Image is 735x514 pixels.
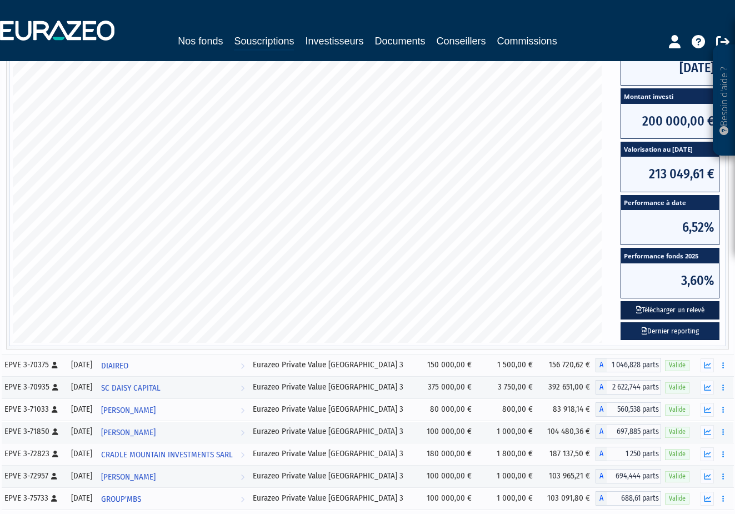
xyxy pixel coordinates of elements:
i: Voir l'investisseur [241,467,244,487]
div: EPVE 3-72823 [4,448,63,460]
div: A - Eurazeo Private Value Europe 3 [596,447,661,461]
span: 2 622,744 parts [607,380,661,395]
span: A [596,469,607,483]
i: [Français] Personne physique [52,406,58,413]
i: [Français] Personne physique [52,451,58,457]
span: Performance fonds 2025 [621,248,719,263]
div: [DATE] [70,492,93,504]
div: Eurazeo Private Value [GEOGRAPHIC_DATA] 3 [253,381,412,393]
td: 3 750,00 € [477,376,538,398]
span: Valide [665,405,689,415]
td: 180 000,00 € [416,443,478,465]
td: 1 500,00 € [477,354,538,376]
i: Voir l'investisseur [241,445,244,465]
span: A [596,358,607,372]
i: Voir l'investisseur [241,378,244,398]
span: 688,61 parts [607,491,661,506]
td: 187 137,50 € [538,443,596,465]
td: 1 800,00 € [477,443,538,465]
a: Investisseurs [305,33,363,49]
div: EPVE 3-75733 [4,492,63,504]
div: EPVE 3-70935 [4,381,63,393]
span: [PERSON_NAME] [101,400,156,421]
td: 104 480,36 € [538,421,596,443]
span: A [596,402,607,417]
span: A [596,447,607,461]
a: [PERSON_NAME] [97,421,249,443]
span: 1 046,828 parts [607,358,661,372]
div: Eurazeo Private Value [GEOGRAPHIC_DATA] 3 [253,492,412,504]
td: 150 000,00 € [416,354,478,376]
i: Voir l'investisseur [241,489,244,510]
span: GROUP'MBS [101,489,141,510]
div: Eurazeo Private Value [GEOGRAPHIC_DATA] 3 [253,448,412,460]
div: A - Eurazeo Private Value Europe 3 [596,358,661,372]
span: Performance à date [621,196,719,211]
div: A - Eurazeo Private Value Europe 3 [596,380,661,395]
td: 392 651,00 € [538,376,596,398]
td: 100 000,00 € [416,487,478,510]
td: 100 000,00 € [416,421,478,443]
i: [Français] Personne physique [51,473,57,480]
div: Eurazeo Private Value [GEOGRAPHIC_DATA] 3 [253,403,412,415]
span: Valide [665,382,689,393]
td: 375 000,00 € [416,376,478,398]
a: GROUP'MBS [97,487,249,510]
td: 1 000,00 € [477,465,538,487]
td: 1 000,00 € [477,487,538,510]
span: Valorisation au [DATE] [621,142,719,157]
i: [Français] Personne physique [52,428,58,435]
button: Télécharger un relevé [621,301,719,320]
span: 560,538 parts [607,402,661,417]
span: Valide [665,471,689,482]
span: 6,52% [621,210,719,244]
a: Dernier reporting [621,322,719,341]
span: SC DAISY CAPITAL [101,378,161,398]
div: A - Eurazeo Private Value Europe 3 [596,469,661,483]
div: EPVE 3-71033 [4,403,63,415]
span: 694,444 parts [607,469,661,483]
div: [DATE] [70,470,93,482]
td: 83 918,14 € [538,398,596,421]
div: [DATE] [70,403,93,415]
div: Eurazeo Private Value [GEOGRAPHIC_DATA] 3 [253,426,412,437]
span: [PERSON_NAME] [101,467,156,487]
span: [PERSON_NAME] [101,422,156,443]
i: [Français] Personne physique [52,384,58,391]
div: A - Eurazeo Private Value Europe 3 [596,402,661,417]
span: 200 000,00 € [621,104,719,138]
i: Voir l'investisseur [241,400,244,421]
td: 800,00 € [477,398,538,421]
div: A - Eurazeo Private Value Europe 3 [596,491,661,506]
a: DIAIREO [97,354,249,376]
i: [Français] Personne physique [51,495,57,502]
a: Commissions [497,33,557,49]
span: A [596,380,607,395]
div: [DATE] [70,381,93,393]
td: 103 965,21 € [538,465,596,487]
span: 213 049,61 € [621,157,719,191]
div: Eurazeo Private Value [GEOGRAPHIC_DATA] 3 [253,470,412,482]
td: 100 000,00 € [416,465,478,487]
i: Voir l'investisseur [241,422,244,443]
i: Voir l'investisseur [241,356,244,376]
div: [DATE] [70,426,93,437]
div: [DATE] [70,359,93,371]
span: Valide [665,360,689,371]
span: Valide [665,493,689,504]
a: Documents [375,33,426,49]
span: 3,60% [621,263,719,298]
a: Souscriptions [234,33,294,51]
span: [DATE] [621,51,719,85]
a: CRADLE MOUNTAIN INVESTMENTS SARL [97,443,249,465]
span: A [596,425,607,439]
span: Valide [665,427,689,437]
p: Besoin d'aide ? [718,51,731,151]
span: 1 250 parts [607,447,661,461]
span: DIAIREO [101,356,128,376]
div: EPVE 3-71850 [4,426,63,437]
div: [DATE] [70,448,93,460]
span: 697,885 parts [607,425,661,439]
td: 1 000,00 € [477,421,538,443]
a: Nos fonds [178,33,223,49]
